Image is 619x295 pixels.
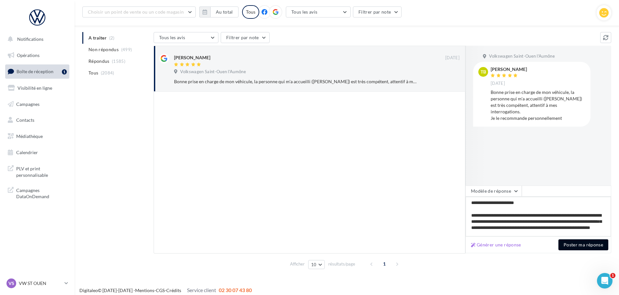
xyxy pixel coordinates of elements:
[4,146,71,159] a: Calendrier
[16,164,67,178] span: PLV et print personnalisable
[221,32,270,43] button: Filtrer par note
[558,239,608,250] button: Poster ma réponse
[82,6,196,17] button: Choisir un point de vente ou un code magasin
[4,64,71,78] a: Boîte de réception1
[379,259,390,269] span: 1
[4,130,71,143] a: Médiathèque
[8,280,14,287] span: VS
[242,5,259,19] div: Tous
[4,183,71,202] a: Campagnes DataOnDemand
[79,288,252,293] span: © [DATE]-[DATE] - - -
[328,261,355,267] span: résultats/page
[187,287,216,293] span: Service client
[174,78,417,85] div: Bonne prise en charge de mon véhicule, la personne qui m'a accueilli ([PERSON_NAME]) est très com...
[16,133,43,139] span: Médiathèque
[18,85,52,91] span: Visibilité en ligne
[4,113,71,127] a: Contacts
[481,69,486,75] span: TB
[17,52,40,58] span: Opérations
[610,273,615,278] span: 1
[88,58,110,64] span: Répondus
[156,288,165,293] a: CGS
[597,273,613,289] iframe: Intercom live chat
[17,36,43,42] span: Notifications
[291,9,318,15] span: Tous les avis
[491,89,585,121] div: Bonne prise en charge de mon véhicule, la personne qui m'a accueilli ([PERSON_NAME]) est très com...
[16,101,40,107] span: Campagnes
[16,150,38,155] span: Calendrier
[4,49,71,62] a: Opérations
[489,53,555,59] span: Volkswagen Saint-Ouen l'Aumône
[199,6,239,17] button: Au total
[166,288,181,293] a: Crédits
[353,6,402,17] button: Filtrer par note
[4,32,68,46] button: Notifications
[16,117,34,123] span: Contacts
[286,6,351,17] button: Tous les avis
[19,280,62,287] p: VW ST OUEN
[5,277,69,289] a: VS VW ST OUEN
[445,55,460,61] span: [DATE]
[4,162,71,181] a: PLV et print personnalisable
[308,260,325,269] button: 10
[4,97,71,111] a: Campagnes
[491,67,527,72] div: [PERSON_NAME]
[62,69,67,74] div: 1
[16,186,67,200] span: Campagnes DataOnDemand
[311,262,317,267] span: 10
[468,241,524,249] button: Générer une réponse
[290,261,305,267] span: Afficher
[79,288,98,293] a: Digitaleo
[88,46,119,53] span: Non répondus
[491,81,505,86] span: [DATE]
[180,69,246,75] span: Volkswagen Saint-Ouen l'Aumône
[4,81,71,95] a: Visibilité en ligne
[174,54,210,61] div: [PERSON_NAME]
[159,35,185,40] span: Tous les avis
[101,70,114,75] span: (2084)
[112,59,125,64] span: (1585)
[154,32,218,43] button: Tous les avis
[465,186,522,197] button: Modèle de réponse
[135,288,154,293] a: Mentions
[88,9,184,15] span: Choisir un point de vente ou un code magasin
[88,70,98,76] span: Tous
[17,69,53,74] span: Boîte de réception
[210,6,239,17] button: Au total
[219,287,252,293] span: 02 30 07 43 80
[121,47,132,52] span: (499)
